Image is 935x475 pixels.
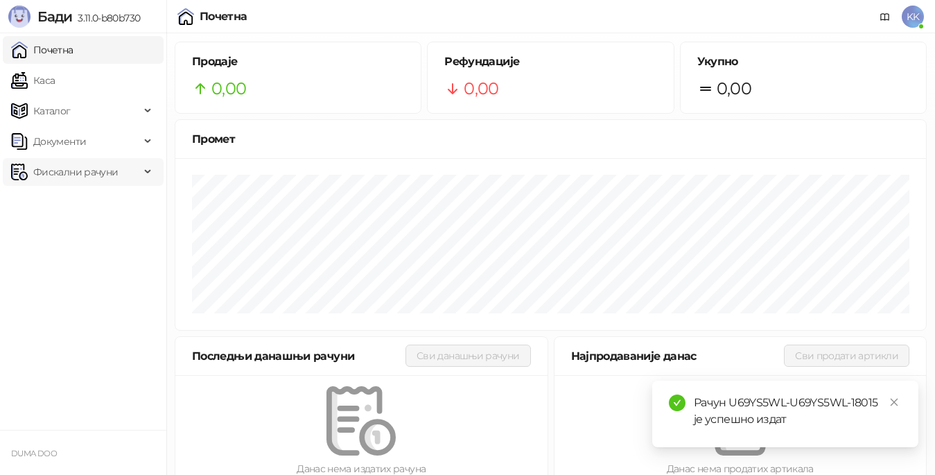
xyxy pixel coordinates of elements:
div: Рачун U69YS5WL-U69YS5WL-18015 је успешно издат [694,395,902,428]
img: Logo [8,6,30,28]
div: Промет [192,130,909,148]
div: Најпродаваније данас [571,347,785,365]
span: Фискални рачуни [33,158,118,186]
a: Почетна [11,36,73,64]
div: Почетна [200,11,247,22]
h5: Продаје [192,53,404,70]
span: Каталог [33,97,71,125]
button: Сви данашњи рачуни [405,345,530,367]
span: 0,00 [211,76,246,102]
a: Каса [11,67,55,94]
span: 3.11.0-b80b730 [72,12,140,24]
small: DUMA DOO [11,449,57,458]
h5: Укупно [697,53,909,70]
span: 0,00 [464,76,498,102]
span: close [889,397,899,407]
span: Документи [33,128,86,155]
a: Close [886,395,902,410]
span: 0,00 [717,76,751,102]
h5: Рефундације [444,53,656,70]
a: Документација [874,6,896,28]
span: Бади [37,8,72,25]
button: Сви продати артикли [784,345,909,367]
span: KK [902,6,924,28]
span: check-circle [669,395,685,411]
div: Последњи данашњи рачуни [192,347,405,365]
